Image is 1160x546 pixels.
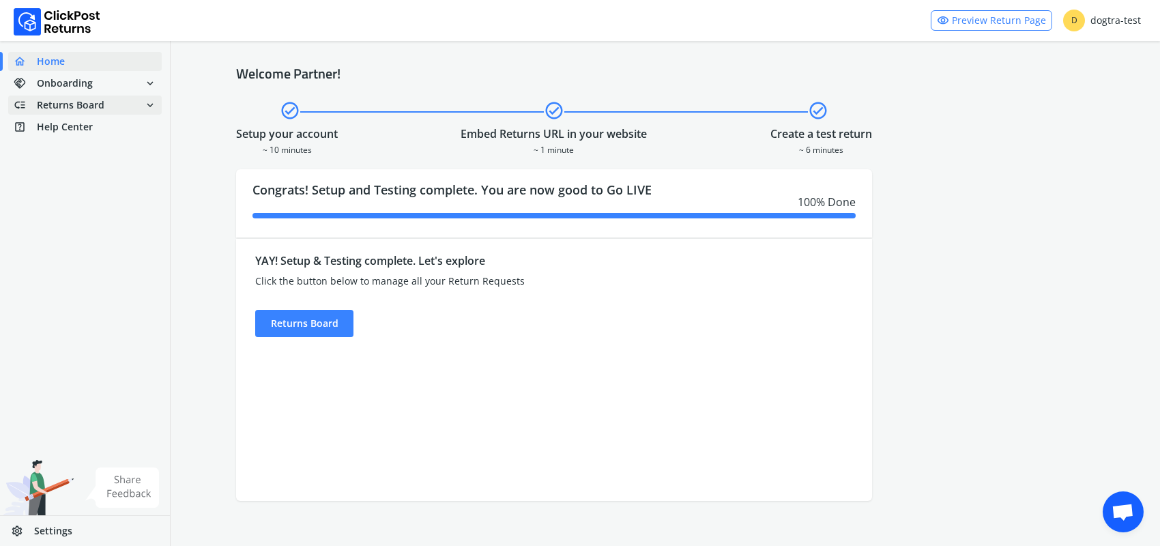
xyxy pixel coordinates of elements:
[236,142,338,156] div: ~ 10 minutes
[255,253,694,269] div: YAY! Setup & Testing complete. Let's explore
[937,11,949,30] span: visibility
[1063,10,1085,31] span: D
[144,96,156,115] span: expand_more
[144,74,156,93] span: expand_more
[8,117,162,136] a: help_centerHelp Center
[11,521,34,541] span: settings
[931,10,1052,31] a: visibilityPreview Return Page
[461,126,647,142] div: Embed Returns URL in your website
[14,52,37,71] span: home
[236,126,338,142] div: Setup your account
[280,98,300,123] span: check_circle
[37,55,65,68] span: Home
[236,66,1094,82] h4: Welcome Partner!
[236,169,872,238] div: Congrats! Setup and Testing complete. You are now good to Go LIVE
[255,310,353,337] div: Returns Board
[8,52,162,71] a: homeHome
[37,120,93,134] span: Help Center
[14,96,37,115] span: low_priority
[255,274,694,288] div: Click the button below to manage all your Return Requests
[770,126,872,142] div: Create a test return
[37,98,104,112] span: Returns Board
[37,76,93,90] span: Onboarding
[85,468,160,508] img: share feedback
[14,117,37,136] span: help_center
[1103,491,1144,532] div: Open chat
[34,524,72,538] span: Settings
[461,142,647,156] div: ~ 1 minute
[14,8,100,35] img: Logo
[252,194,856,210] div: 100 % Done
[808,98,828,123] span: check_circle
[770,142,872,156] div: ~ 6 minutes
[14,74,37,93] span: handshake
[1063,10,1141,31] div: dogtra-test
[544,98,564,123] span: check_circle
